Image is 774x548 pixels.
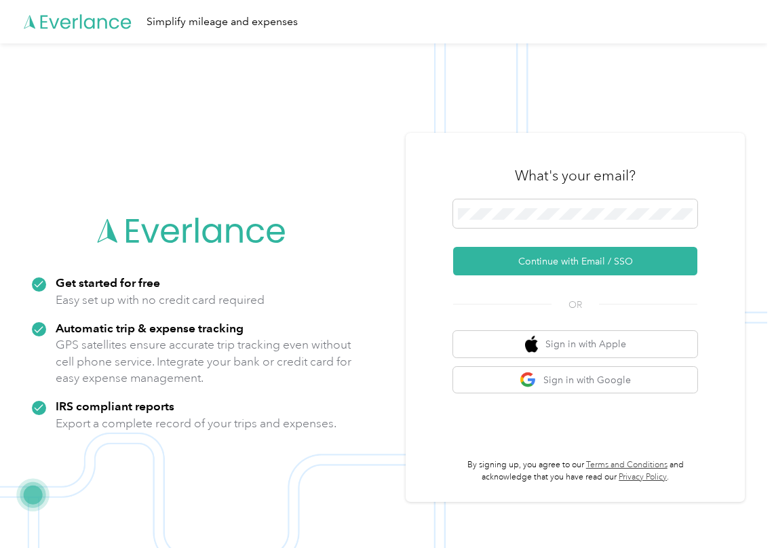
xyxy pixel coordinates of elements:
strong: Get started for free [56,275,160,290]
button: Continue with Email / SSO [453,247,697,275]
button: google logoSign in with Google [453,367,697,393]
strong: Automatic trip & expense tracking [56,321,244,335]
img: google logo [520,372,537,389]
strong: IRS compliant reports [56,399,174,413]
p: Easy set up with no credit card required [56,292,265,309]
img: apple logo [525,336,539,353]
a: Terms and Conditions [586,460,667,470]
button: apple logoSign in with Apple [453,331,697,357]
div: Simplify mileage and expenses [147,14,298,31]
iframe: Everlance-gr Chat Button Frame [698,472,774,548]
p: GPS satellites ensure accurate trip tracking even without cell phone service. Integrate your bank... [56,336,352,387]
a: Privacy Policy [619,472,667,482]
p: By signing up, you agree to our and acknowledge that you have read our . [453,459,697,483]
p: Export a complete record of your trips and expenses. [56,415,336,432]
span: OR [552,298,599,312]
h3: What's your email? [515,166,636,185]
